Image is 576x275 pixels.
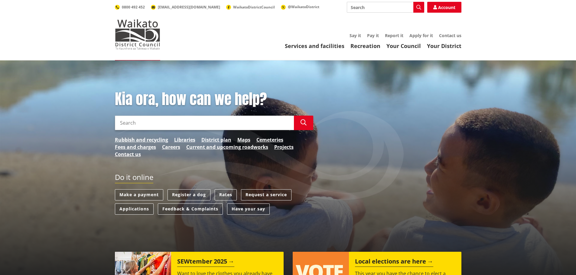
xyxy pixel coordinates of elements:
a: WaikatoDistrictCouncil [226,5,275,10]
a: Register a dog [168,189,210,200]
input: Search input [115,116,294,130]
span: @WaikatoDistrict [288,4,319,9]
h2: Local elections are here [355,258,433,267]
img: Waikato District Council - Te Kaunihera aa Takiwaa o Waikato [115,19,160,50]
h2: SEWtember 2025 [177,258,234,267]
a: Rubbish and recycling [115,136,168,143]
a: Current and upcoming roadworks [186,143,268,151]
a: Libraries [174,136,195,143]
a: Apply for it [409,33,433,38]
a: [EMAIL_ADDRESS][DOMAIN_NAME] [151,5,220,10]
span: WaikatoDistrictCouncil [233,5,275,10]
a: Applications [115,203,154,215]
a: Report it [385,33,403,38]
a: Projects [274,143,294,151]
a: Feedback & Complaints [158,203,223,215]
a: Your District [427,42,461,50]
a: Make a payment [115,189,163,200]
span: 0800 492 452 [122,5,145,10]
a: District plan [201,136,231,143]
a: Say it [350,33,361,38]
a: Recreation [350,42,380,50]
a: Account [427,2,461,13]
a: Services and facilities [285,42,344,50]
a: Maps [237,136,250,143]
a: Careers [162,143,180,151]
a: Your Council [386,42,421,50]
h1: Kia ora, how can we help? [115,91,313,108]
input: Search input [347,2,424,13]
span: [EMAIL_ADDRESS][DOMAIN_NAME] [158,5,220,10]
a: Cemeteries [256,136,283,143]
a: Request a service [241,189,291,200]
a: Have your say [227,203,270,215]
h2: Do it online [115,173,153,184]
a: Contact us [115,151,141,158]
a: @WaikatoDistrict [281,4,319,9]
a: Pay it [367,33,379,38]
a: Contact us [439,33,461,38]
a: Fees and charges [115,143,156,151]
a: Rates [215,189,237,200]
a: 0800 492 452 [115,5,145,10]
